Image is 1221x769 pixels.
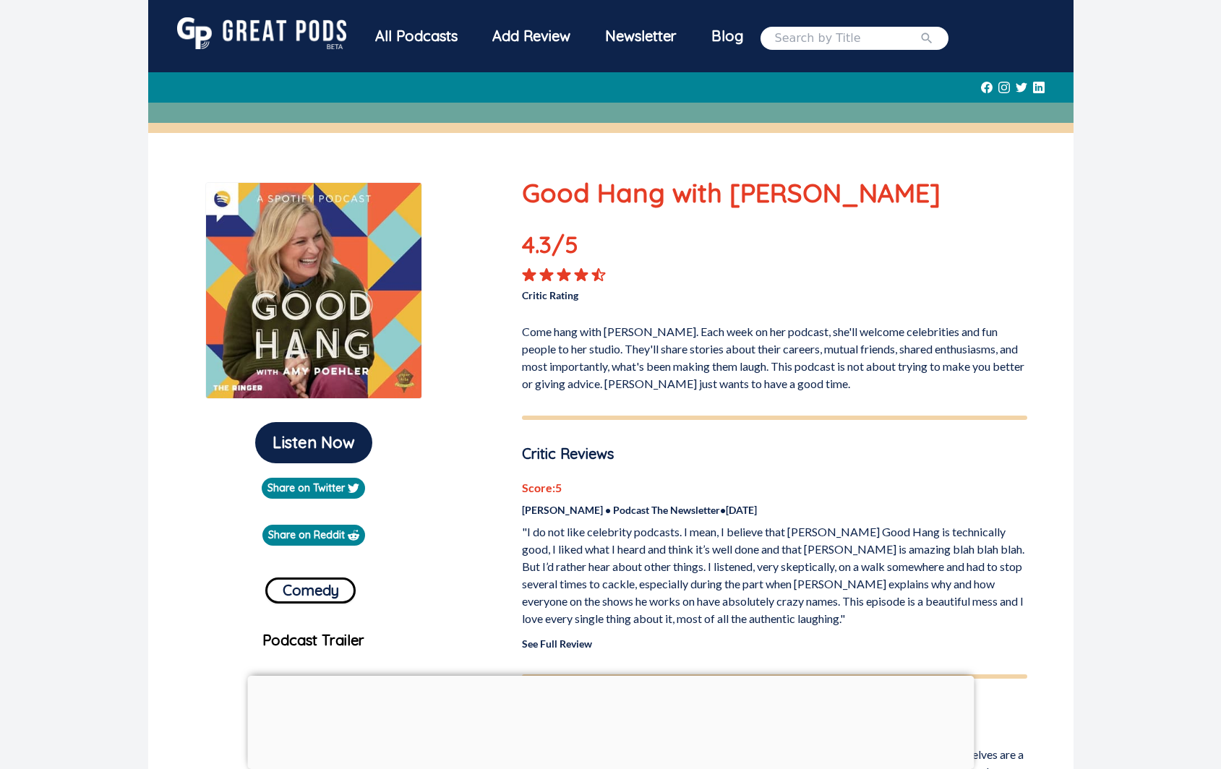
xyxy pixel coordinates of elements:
p: Critic Rating [522,282,774,303]
button: Comedy [265,577,356,603]
div: All Podcasts [358,17,475,55]
p: Podcast Trailer [160,630,468,651]
p: [PERSON_NAME] • Podcast The Newsletter • [DATE] [522,502,1027,517]
button: Listen Now [255,422,372,463]
p: Score: 5 [522,479,1027,497]
p: Come hang with [PERSON_NAME]. Each week on her podcast, she'll welcome celebrities and fun people... [522,317,1027,392]
a: See Full Review [522,637,592,650]
div: Newsletter [588,17,694,55]
a: Blog [694,17,761,55]
p: Good Hang with [PERSON_NAME] [522,173,1027,212]
iframe: Advertisement [247,676,974,765]
p: "I do not like celebrity podcasts. I mean, I believe that [PERSON_NAME] Good Hang is technically ... [522,523,1027,627]
a: Newsletter [588,17,694,59]
img: Good Hang with Amy Poehler [205,182,422,399]
input: Search by Title [775,30,920,47]
a: All Podcasts [358,17,475,59]
p: Critic Reviews [522,443,1027,465]
a: Add Review [475,17,588,55]
p: 4.3 /5 [522,227,623,267]
a: Comedy [265,572,356,603]
img: GreatPods [177,17,346,49]
a: Share on Twitter [262,478,365,499]
a: Share on Reddit [262,525,365,546]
